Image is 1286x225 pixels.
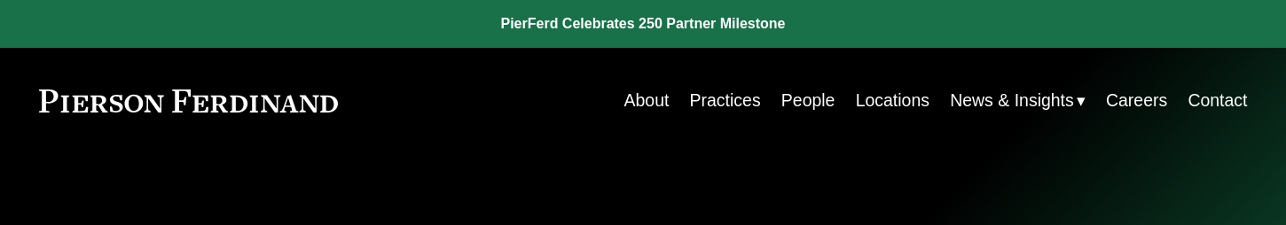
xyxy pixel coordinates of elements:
span: News & Insights [950,85,1074,116]
a: Careers [1106,83,1167,118]
a: Locations [856,83,929,118]
a: About [624,83,670,118]
a: People [781,83,835,118]
a: folder dropdown [950,83,1086,118]
a: Practices [690,83,761,118]
a: Contact [1188,83,1247,118]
